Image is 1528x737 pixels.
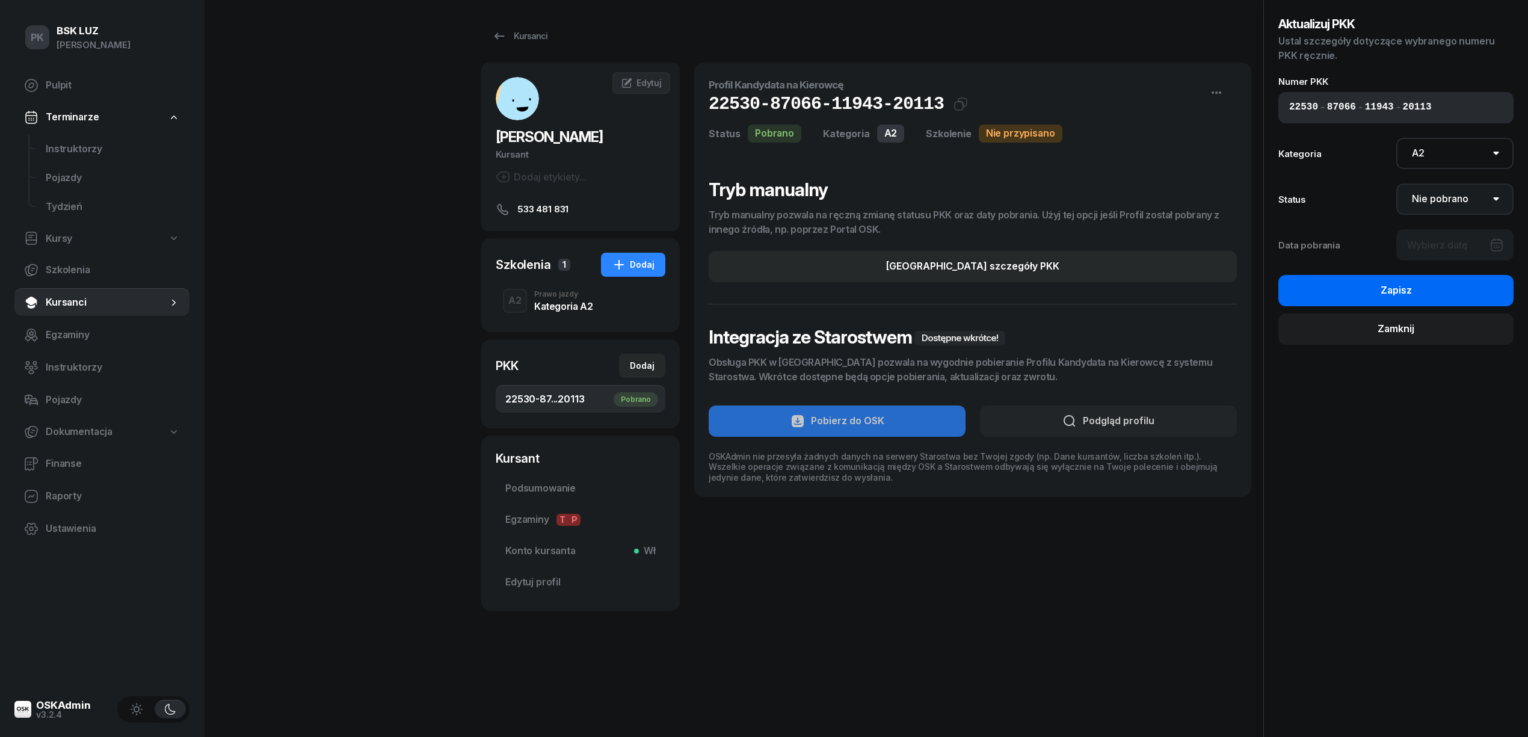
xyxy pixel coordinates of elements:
div: Szkolenia [496,256,551,273]
h1: 22530-87066-11943-20113 [709,93,944,115]
button: Dodaj [601,253,665,277]
img: logo-xs@2x.png [14,701,31,718]
a: Finanse [14,449,189,478]
div: v3.2.4 [36,711,91,719]
span: Finanse [46,456,180,472]
span: Szkolenia [46,262,180,278]
a: Edytuj [612,72,670,94]
span: Ustawienia [46,521,180,537]
span: Pulpit [46,78,180,93]
div: [PERSON_NAME] [57,37,131,53]
span: 22530-87...20113 [505,392,656,407]
span: Egzaminy [46,327,180,343]
span: Instruktorzy [46,360,180,375]
a: EgzaminyTP [496,505,665,534]
span: Terminarze [46,109,99,125]
div: Kursant [496,147,665,162]
a: Raporty [14,482,189,511]
span: Pojazdy [46,392,180,408]
span: Wł [639,543,656,559]
span: Edytuj [636,78,662,88]
div: Kursant [496,450,665,467]
div: Dodaj [630,359,655,373]
button: [GEOGRAPHIC_DATA] szczegóły PKK [709,251,1237,282]
span: Podsumowanie [505,481,656,496]
span: Raporty [46,489,180,504]
span: Edytuj profil [505,575,656,590]
div: PKK [496,357,519,374]
span: Konto kursanta [505,543,656,559]
a: Kursanci [14,288,189,317]
a: Tydzień [36,193,189,221]
h1: Integracja ze Starostwem [709,326,1237,348]
p: Tryb manualny pozwala na ręczną zmianę statusu PKK oraz daty pobrania. Użyj tej opcji jeśli Profi... [709,208,1237,236]
span: 533 481 831 [517,202,568,217]
button: A2 [503,289,527,313]
div: OSKAdmin [36,700,91,711]
a: Szkolenia [14,256,189,285]
div: Prawo jazdy [534,291,593,298]
div: Dostępne wkrótce! [914,331,1005,345]
a: Kursy [14,225,189,253]
div: Kategoria A2 [534,301,593,311]
span: Dokumentacja [46,424,112,440]
a: Pulpit [14,71,189,100]
button: A2Prawo jazdyKategoria A2 [496,284,665,318]
span: PK [31,32,45,43]
a: Egzaminy [14,321,189,350]
span: [PERSON_NAME] [496,128,603,146]
a: 22530-87...20113Pobrano [496,385,665,414]
a: Kursanci [481,24,558,48]
span: T [556,514,568,526]
span: P [568,514,581,526]
button: Dodaj etykiety... [496,170,587,184]
p: OSKAdmin nie przesyła żadnych danych na serwery Starostwa bez Twojej zgody (np. Dane kursantów, l... [709,451,1237,483]
div: Szkolenie [926,126,972,141]
a: Konto kursantaWł [496,537,665,566]
button: Dodaj [619,354,665,378]
a: Terminarze [14,103,189,131]
a: 533 481 831 [496,202,665,217]
span: 1 [558,259,570,271]
a: Dokumentacja [14,418,189,446]
p: Obsługa PKK w [GEOGRAPHIC_DATA] pozwala na wygodnie pobieranie Profilu Kandydata na Kierowcę z sy... [709,355,1237,384]
div: A2 [877,125,905,143]
h4: Profil Kandydata na Kierowcę [709,77,1237,93]
a: Edytuj profil [496,568,665,597]
div: Nie przypisano [979,125,1062,143]
span: Tydzień [46,199,180,215]
a: Pojazdy [14,386,189,415]
a: Pojazdy [36,164,189,193]
a: Instruktorzy [36,135,189,164]
div: A2 [504,291,526,311]
div: [GEOGRAPHIC_DATA] szczegóły PKK [886,259,1059,274]
span: Instruktorzy [46,141,180,157]
div: Kategoria [823,126,870,141]
a: Instruktorzy [14,353,189,382]
div: Dodaj [612,257,655,272]
div: Pobrano [614,392,658,407]
a: Ustawienia [14,514,189,543]
div: Kursanci [492,29,547,43]
span: Egzaminy [505,512,656,528]
span: Pojazdy [46,170,180,186]
span: Kursy [46,231,72,247]
div: BSK LUZ [57,26,131,36]
span: Kursanci [46,295,168,310]
a: Podsumowanie [496,474,665,503]
div: Status [709,126,741,141]
h1: Tryb manualny [709,179,1237,200]
div: Pobrano [748,125,801,143]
